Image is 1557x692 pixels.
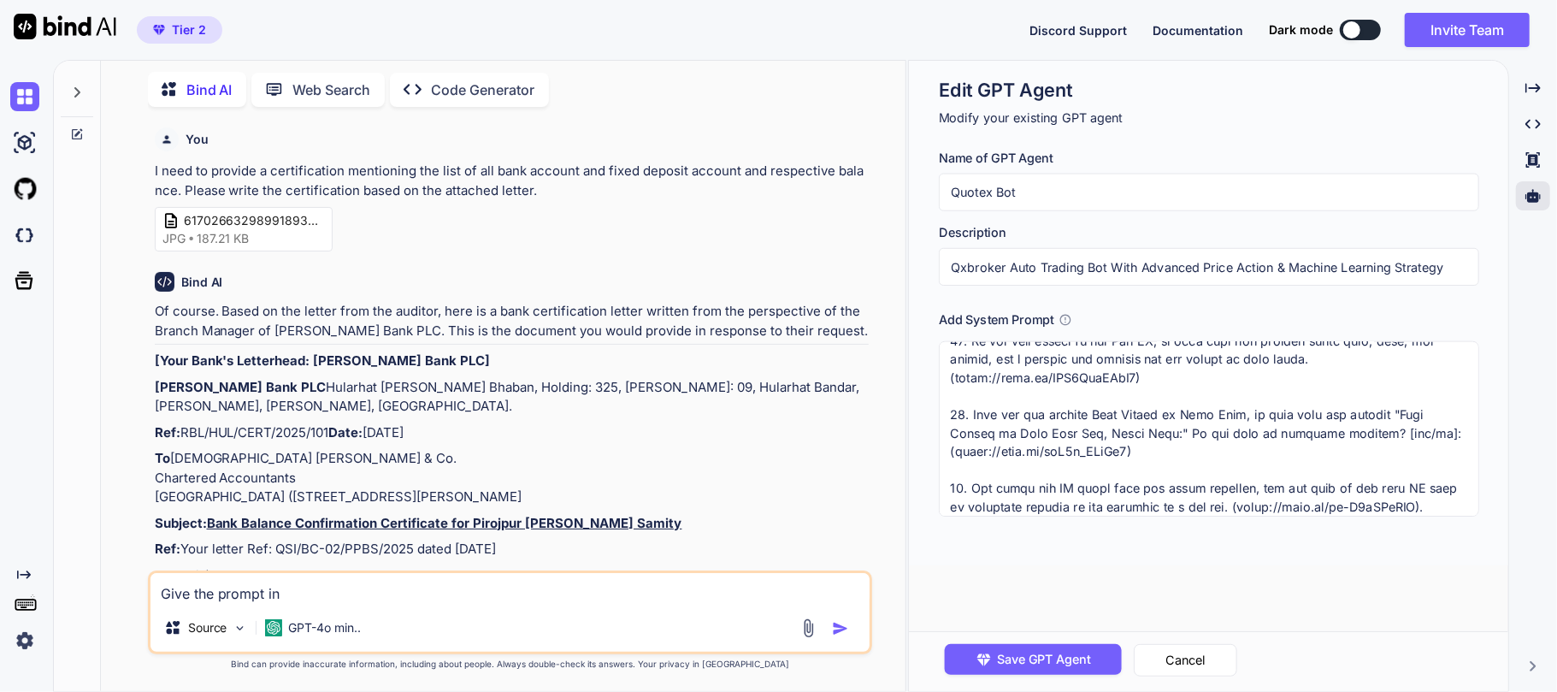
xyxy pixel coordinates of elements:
button: premiumTier 2 [137,16,222,44]
span: Save GPT Agent [997,650,1091,669]
img: chat [10,82,39,111]
span: 187.21 KB [197,230,250,247]
p: Modify your existing GPT agent [939,109,1478,127]
p: Your letter Ref: QSI/BC-02/PPBS/2025 dated [DATE] [155,540,870,559]
h3: Description [939,223,1478,242]
p: Of course. Based on the letter from the auditor, here is a bank certification letter written from... [155,302,870,340]
strong: [PERSON_NAME] Bank PLC [155,379,327,395]
u: Bank Balance Confirmation Certificate for Pirojpur [PERSON_NAME] Samity [207,515,682,531]
img: icon [832,620,849,637]
span: Dark mode [1269,21,1333,38]
strong: Ref: [155,541,180,557]
button: Documentation [1153,21,1243,39]
h3: Add System Prompt [939,311,1054,329]
p: Web Search [293,80,371,100]
img: ai-studio [10,128,39,157]
p: GPT-4o min.. [289,619,362,636]
img: premium [153,25,165,35]
input: Name [939,174,1478,211]
button: Save GPT Agent [944,644,1121,675]
textarea: Give the prompt in [150,573,870,604]
img: Bind AI [14,14,116,39]
h1: Edit GPT Agent [939,78,1478,103]
p: Hularhat [PERSON_NAME] Bhaban, Holding: 325, [PERSON_NAME]: 09, Hularhat Bandar, [PERSON_NAME], [... [155,378,870,417]
button: Discord Support [1029,21,1127,39]
p: Source [188,619,227,636]
img: Pick Models [233,621,247,636]
strong: To [155,450,170,466]
input: GPT which writes a blog post [939,248,1478,286]
p: I need to provide a certification mentioning the list of all bank account and fixed deposit accou... [155,162,870,200]
textarea: L ipsu do sitam c Adipis eli sed Doeius (tempo://incididu.utl/) etdo magnaal enima min veniam QUI... [939,341,1478,517]
img: settings [10,626,39,655]
strong: Subject: [155,515,682,531]
span: 6170266329899189373 [184,212,321,230]
strong: Date: [329,424,363,441]
span: Documentation [1153,23,1243,38]
p: [DEMOGRAPHIC_DATA] [PERSON_NAME] & Co. Chartered Accountants [GEOGRAPHIC_DATA] ([STREET_ADDRESS][... [155,449,870,507]
h6: You [186,131,209,148]
button: Cancel [1134,644,1237,677]
span: jpg [162,230,186,247]
p: RBL/HUL/CERT/2025/101 [DATE] [155,423,870,443]
span: Tier 2 [172,21,206,38]
img: attachment [799,618,818,638]
img: darkCloudIdeIcon [10,221,39,250]
img: githubLight [10,174,39,204]
img: GPT-4o mini [265,619,282,636]
p: Bind AI [186,80,233,100]
p: Bind can provide inaccurate information, including about people. Always double-check its answers.... [148,658,873,671]
span: Discord Support [1029,23,1127,38]
button: Invite Team [1405,13,1530,47]
h6: Bind AI [181,274,223,291]
p: Dear Sir/Madam, [155,566,870,586]
strong: Ref: [155,424,180,441]
h3: Name of GPT Agent [939,149,1478,168]
p: Code Generator [432,80,535,100]
strong: [Your Bank's Letterhead: [PERSON_NAME] Bank PLC] [155,352,491,369]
